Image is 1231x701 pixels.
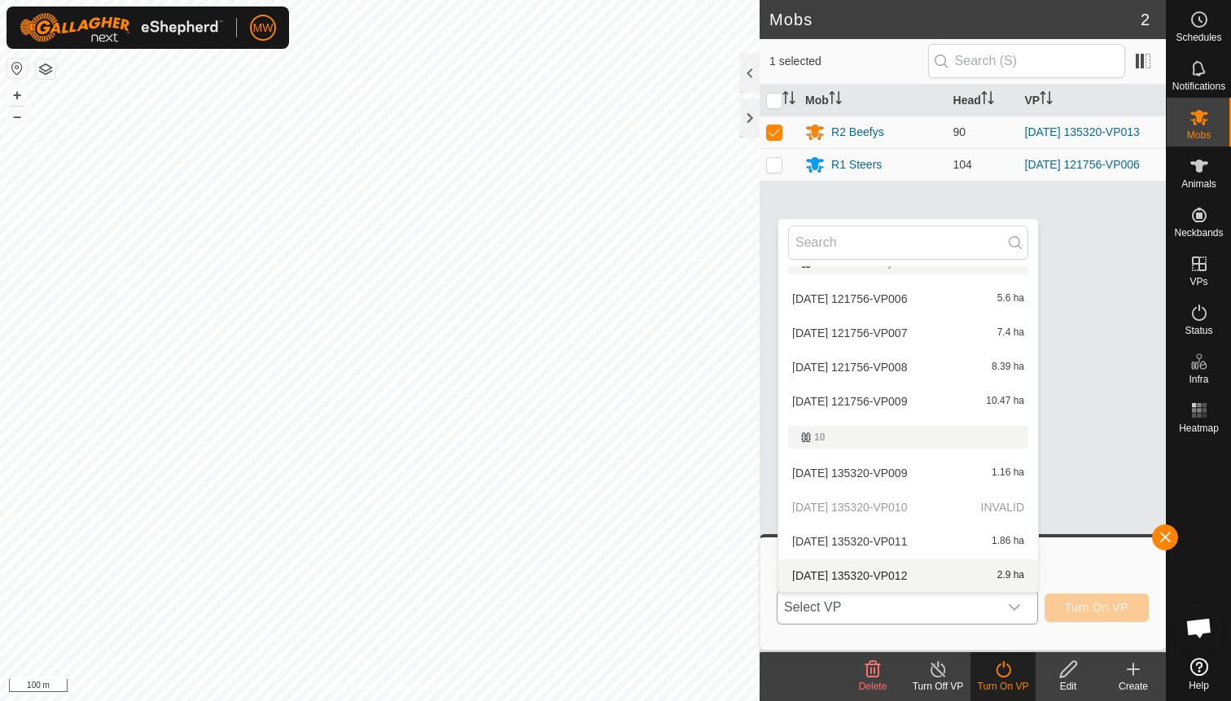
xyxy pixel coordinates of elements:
li: 2025-08-27 135320-VP011 [778,525,1038,558]
input: Search [788,226,1028,260]
span: Help [1189,681,1209,690]
a: Privacy Policy [315,680,376,694]
button: – [7,107,27,126]
span: [DATE] 121756-VP006 [792,293,907,304]
span: 90 [953,125,966,138]
th: Head [947,85,1019,116]
span: 1.16 ha [992,467,1024,479]
span: Status [1185,326,1212,335]
th: VP [1019,85,1166,116]
span: Heatmap [1179,423,1219,433]
div: Turn On VP [970,679,1036,694]
span: [DATE] 135320-VP009 [792,467,907,479]
span: 8.39 ha [992,361,1024,373]
span: [DATE] 121756-VP007 [792,327,907,339]
div: VPs with NO Physical Paddock [801,258,1015,268]
span: 7.4 ha [997,327,1024,339]
span: Select VP [778,591,998,624]
div: 10 [801,432,1015,442]
a: Help [1167,651,1231,697]
span: VPs [1189,277,1207,287]
p-sorticon: Activate to sort [1040,94,1053,107]
span: Neckbands [1174,228,1223,238]
li: 2025-08-27 135320-VP009 [778,457,1038,489]
span: 10.47 ha [986,396,1024,407]
span: Infra [1189,375,1208,384]
span: 2 [1141,7,1150,32]
span: Mobs [1187,130,1211,140]
div: Turn Off VP [905,679,970,694]
li: 2025-08-27 121756-VP008 [778,351,1038,383]
span: 1 selected [769,53,928,70]
button: Map Layers [36,59,55,79]
a: [DATE] 135320-VP013 [1025,125,1140,138]
span: [DATE] 135320-VP012 [792,570,907,581]
span: Delete [859,681,887,692]
input: Search (S) [928,44,1125,78]
span: [DATE] 121756-VP009 [792,396,907,407]
p-sorticon: Activate to sort [981,94,994,107]
a: [DATE] 121756-VP006 [1025,158,1140,171]
div: dropdown trigger [998,591,1031,624]
li: 2025-08-27 121756-VP007 [778,317,1038,349]
span: Animals [1181,179,1216,189]
li: 2025-08-27 135320-VP012 [778,559,1038,592]
button: Reset Map [7,59,27,78]
span: [DATE] 135320-VP011 [792,536,907,547]
th: Mob [799,85,946,116]
img: Gallagher Logo [20,13,223,42]
div: Create [1101,679,1166,694]
p-sorticon: Activate to sort [829,94,842,107]
span: Notifications [1172,81,1225,91]
a: Open chat [1175,603,1224,652]
span: [DATE] 121756-VP008 [792,361,907,373]
span: 104 [953,158,972,171]
li: 2025-08-27 121756-VP009 [778,385,1038,418]
div: Edit [1036,679,1101,694]
li: 2025-08-27 121756-VP006 [778,283,1038,315]
span: 2.9 ha [997,570,1024,581]
div: R1 Steers [831,156,882,173]
button: Turn On VP [1045,594,1149,622]
span: 5.6 ha [997,293,1024,304]
button: + [7,85,27,105]
span: 1.86 ha [992,536,1024,547]
p-sorticon: Activate to sort [782,94,795,107]
h2: Mobs [769,10,1141,29]
span: MW [253,20,274,37]
span: Schedules [1176,33,1221,42]
span: Turn On VP [1065,601,1128,614]
a: Contact Us [396,680,444,694]
div: R2 Beefys [831,124,884,141]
